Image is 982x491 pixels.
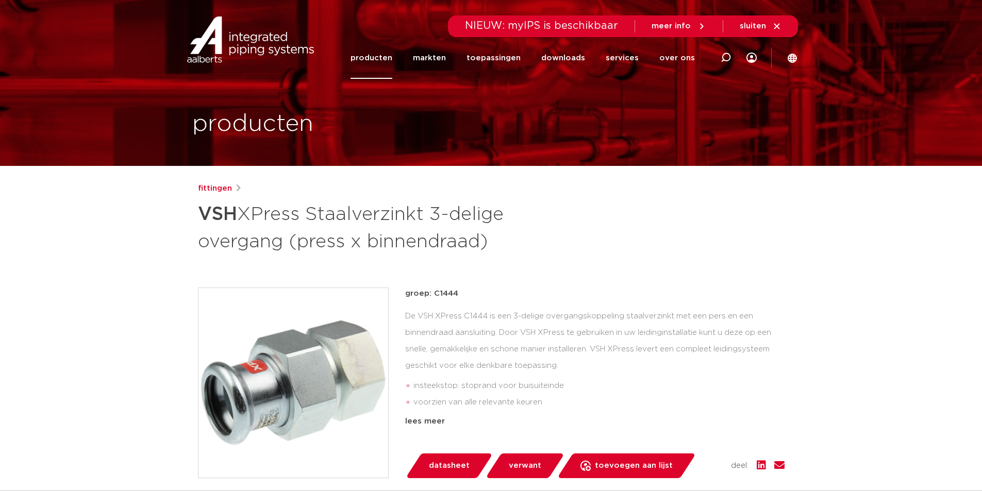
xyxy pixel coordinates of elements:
a: markten [413,37,446,79]
a: fittingen [198,182,232,195]
span: toevoegen aan lijst [595,458,673,474]
div: my IPS [746,37,757,79]
span: meer info [652,22,691,30]
span: NIEUW: myIPS is beschikbaar [465,21,618,31]
a: producten [351,37,392,79]
strong: VSH [198,205,237,224]
li: Leak Before Pressed-functie [413,411,785,427]
li: voorzien van alle relevante keuren [413,394,785,411]
h1: XPress Staalverzinkt 3-delige overgang (press x binnendraad) [198,199,585,255]
a: verwant [485,453,564,478]
li: insteekstop: stoprand voor buisuiteinde [413,378,785,394]
div: De VSH XPress C1444 is een 3-delige overgangskoppeling staalverzinkt met een pers en een binnendr... [405,308,785,411]
a: over ons [659,37,695,79]
a: toepassingen [467,37,521,79]
img: Product Image for VSH XPress Staalverzinkt 3-delige overgang (press x binnendraad) [198,288,388,478]
a: meer info [652,22,706,31]
a: datasheet [405,453,493,478]
a: sluiten [740,22,781,31]
p: groep: C1444 [405,287,785,300]
span: sluiten [740,22,766,30]
h1: producten [192,108,313,141]
a: services [606,37,639,79]
nav: Menu [351,37,695,79]
span: datasheet [429,458,470,474]
div: lees meer [405,415,785,428]
span: verwant [509,458,541,474]
a: downloads [541,37,585,79]
span: deel: [731,460,748,472]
